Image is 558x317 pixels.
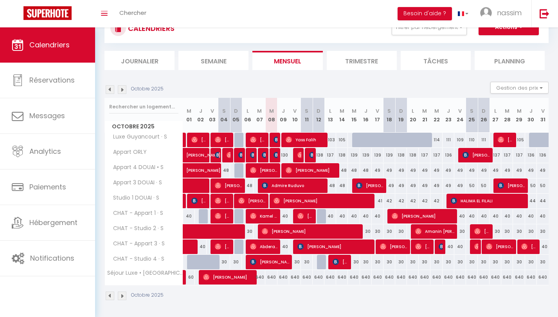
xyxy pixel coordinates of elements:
[392,209,454,223] span: [PERSON_NAME]
[289,98,301,133] th: 10
[293,107,297,115] abbr: V
[372,255,383,269] div: 30
[478,270,490,285] div: 640
[187,107,191,115] abbr: M
[501,163,513,178] div: 49
[454,209,466,223] div: 40
[395,224,407,239] div: 30
[106,163,166,172] span: Appart 4 DOUAI • S
[336,209,348,223] div: 40
[451,193,525,208] span: HALIMA EL FILALI
[254,98,265,133] th: 07
[324,98,336,133] th: 13
[407,255,419,269] div: 30
[407,270,419,285] div: 640
[203,270,254,285] span: [PERSON_NAME]
[454,133,466,147] div: 109
[215,239,230,254] span: [PERSON_NAME]
[490,98,501,133] th: 27
[250,163,277,178] span: [PERSON_NAME]
[183,209,195,223] div: 40
[106,224,166,233] span: CHAT - Studio 2 · S
[324,148,336,162] div: 137
[324,270,336,285] div: 640
[313,270,324,285] div: 640
[29,40,70,50] span: Calendriers
[443,255,454,269] div: 30
[360,255,372,269] div: 30
[395,270,407,285] div: 640
[329,107,331,115] abbr: L
[501,148,513,162] div: 137
[269,107,274,115] abbr: M
[250,132,266,147] span: [PERSON_NAME]
[242,98,254,133] th: 06
[265,270,277,285] div: 640
[525,224,537,239] div: 30
[401,51,471,70] li: Tâches
[490,82,549,94] button: Gestion des prix
[525,270,537,285] div: 640
[490,163,501,178] div: 49
[466,270,478,285] div: 640
[360,98,372,133] th: 16
[458,107,462,115] abbr: V
[383,224,395,239] div: 30
[277,209,289,223] div: 40
[234,107,238,115] abbr: D
[301,270,313,285] div: 640
[490,270,501,285] div: 640
[395,255,407,269] div: 30
[238,148,242,162] span: [PERSON_NAME]
[106,240,167,248] span: CHAT - Appart 3 · S
[274,132,277,147] span: [PERSON_NAME]
[422,107,427,115] abbr: M
[454,240,466,254] div: 40
[482,107,486,115] abbr: D
[537,270,549,285] div: 640
[254,270,265,285] div: 640
[372,148,383,162] div: 139
[419,255,430,269] div: 30
[215,132,230,147] span: [PERSON_NAME]
[430,133,442,147] div: 114
[419,98,430,133] th: 21
[333,254,348,269] span: [PERSON_NAME]
[529,107,533,115] abbr: J
[383,178,395,193] div: 49
[430,178,442,193] div: 49
[443,163,454,178] div: 49
[105,121,183,132] span: Octobre 2025
[383,255,395,269] div: 30
[537,178,549,193] div: 50
[419,163,430,178] div: 49
[30,253,74,263] span: Notifications
[475,51,545,70] li: Planning
[183,98,195,133] th: 01
[360,163,372,178] div: 48
[521,239,537,254] span: [PERSON_NAME]
[505,107,509,115] abbr: M
[242,178,254,193] div: 48
[430,163,442,178] div: 49
[525,148,537,162] div: 136
[250,239,277,254] span: Abderahmen Kouba
[324,133,336,147] div: 103
[443,148,454,162] div: 136
[336,98,348,133] th: 14
[372,209,383,223] div: 40
[186,159,240,174] span: [PERSON_NAME]
[490,209,501,223] div: 40
[478,163,490,178] div: 49
[490,224,501,239] div: 30
[313,148,324,162] div: 138
[466,163,478,178] div: 49
[297,239,372,254] span: [PERSON_NAME]
[415,239,431,254] span: [PERSON_NAME]
[106,270,184,276] span: Séjour Luxe • [GEOGRAPHIC_DATA] • S
[106,133,169,141] span: Luxe Guyancourt · S
[466,255,478,269] div: 30
[262,224,360,239] span: [PERSON_NAME]
[443,178,454,193] div: 49
[262,178,324,193] span: Admire Ruduvo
